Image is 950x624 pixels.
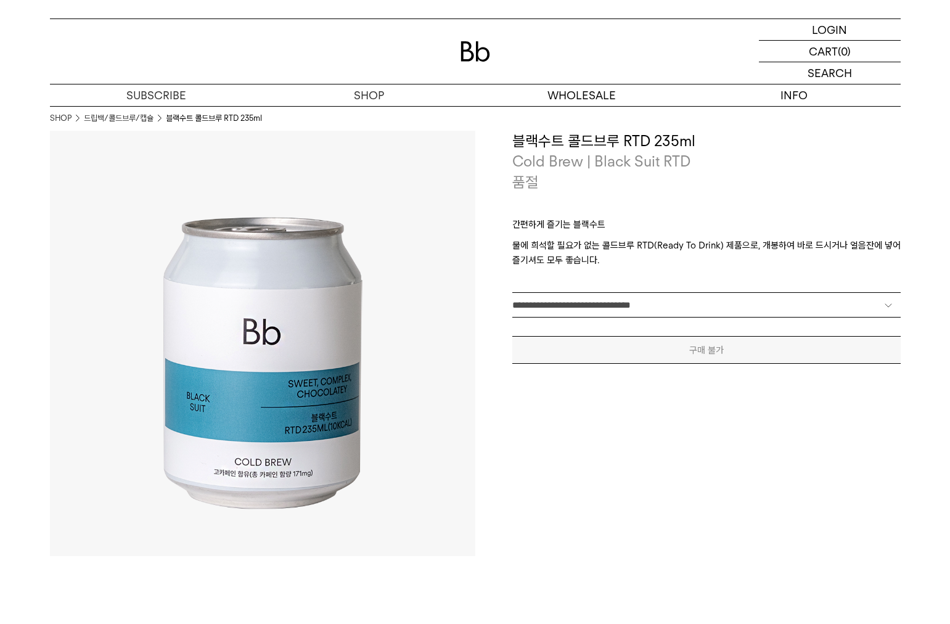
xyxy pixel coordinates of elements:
a: SHOP [263,84,475,106]
p: WHOLESALE [475,84,688,106]
img: 로고 [461,41,490,62]
p: 간편하게 즐기는 블랙수트 [512,217,901,238]
p: CART [809,41,838,62]
a: SHOP [50,112,72,125]
p: SEARCH [808,62,852,84]
p: 물에 희석할 필요가 없는 콜드브루 RTD(Ready To Drink) 제품으로, 개봉하여 바로 드시거나 얼음잔에 넣어 즐기셔도 모두 좋습니다. [512,238,901,268]
p: INFO [688,84,901,106]
p: (0) [838,41,851,62]
a: SUBSCRIBE [50,84,263,106]
a: 드립백/콜드브루/캡슐 [84,112,154,125]
p: LOGIN [812,19,847,40]
li: 블랙수트 콜드브루 RTD 235ml [166,112,262,125]
a: LOGIN [759,19,901,41]
p: 품절 [512,172,538,193]
h3: 블랙수트 콜드브루 RTD 235ml [512,131,901,152]
button: 구매 불가 [512,336,901,364]
p: Cold Brew | Black Suit RTD [512,151,901,172]
img: 블랙수트 콜드브루 RTD 235ml [50,131,475,556]
a: CART (0) [759,41,901,62]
